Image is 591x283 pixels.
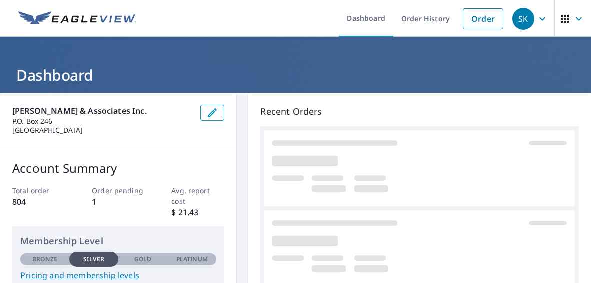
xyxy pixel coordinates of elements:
p: Silver [83,255,104,264]
p: Bronze [32,255,57,264]
div: SK [512,8,534,30]
p: Account Summary [12,159,224,177]
p: [PERSON_NAME] & Associates Inc. [12,105,192,117]
a: Order [463,8,503,29]
p: [GEOGRAPHIC_DATA] [12,126,192,135]
p: P.O. Box 246 [12,117,192,126]
p: Recent Orders [260,105,579,118]
p: Total order [12,185,65,196]
p: Platinum [176,255,208,264]
p: $ 21.43 [171,206,224,218]
a: Pricing and membership levels [20,269,216,281]
p: Order pending [92,185,145,196]
p: Gold [134,255,151,264]
h1: Dashboard [12,65,579,85]
p: Membership Level [20,234,216,248]
p: 804 [12,196,65,208]
p: Avg. report cost [171,185,224,206]
p: 1 [92,196,145,208]
img: EV Logo [18,11,136,26]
